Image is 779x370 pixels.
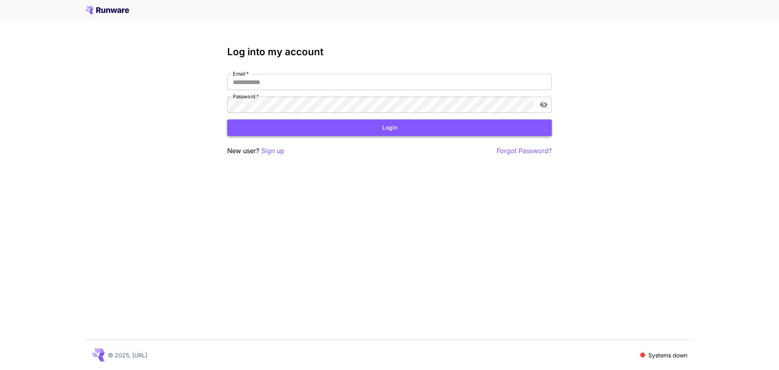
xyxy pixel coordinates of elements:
button: Login [227,119,552,136]
label: Password [233,93,259,100]
label: Email [233,70,249,77]
button: toggle password visibility [536,97,551,112]
p: New user? [227,146,284,156]
h3: Log into my account [227,46,552,58]
button: Forgot Password? [497,146,552,156]
button: Sign up [261,146,284,156]
p: Systems down [648,351,687,359]
p: © 2025, [URL] [108,351,147,359]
